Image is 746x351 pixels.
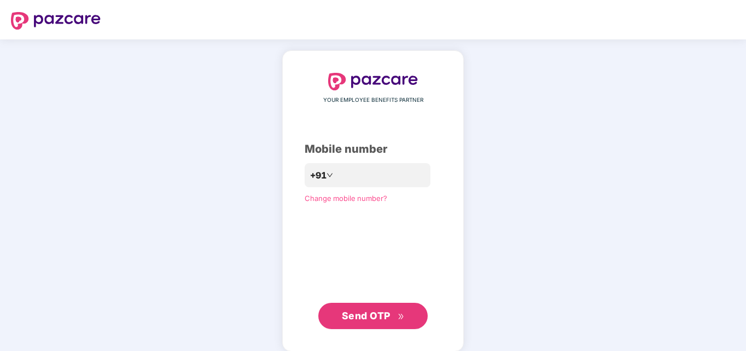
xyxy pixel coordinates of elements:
[342,310,391,321] span: Send OTP
[323,96,423,105] span: YOUR EMPLOYEE BENEFITS PARTNER
[310,169,327,182] span: +91
[327,172,333,179] span: down
[318,303,428,329] button: Send OTPdouble-right
[305,194,387,203] a: Change mobile number?
[328,73,418,90] img: logo
[398,313,405,320] span: double-right
[11,12,101,30] img: logo
[305,141,441,158] div: Mobile number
